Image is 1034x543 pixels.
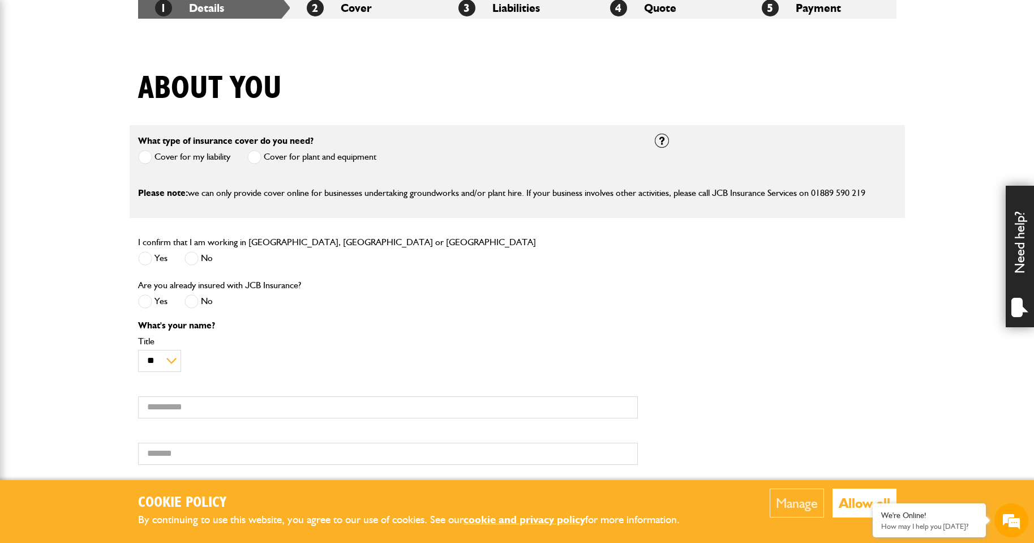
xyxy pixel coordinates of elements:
[138,511,698,529] p: By continuing to use this website, you agree to our use of cookies. See our for more information.
[464,513,585,526] a: cookie and privacy policy
[881,522,977,531] p: How may I help you today?
[138,150,230,164] label: Cover for my liability
[138,136,314,146] label: What type of insurance cover do you need?
[185,294,213,309] label: No
[138,294,168,309] label: Yes
[770,489,824,518] button: Manage
[1006,186,1034,327] div: Need help?
[138,238,536,247] label: I confirm that I am working in [GEOGRAPHIC_DATA], [GEOGRAPHIC_DATA] or [GEOGRAPHIC_DATA]
[138,186,896,200] p: we can only provide cover online for businesses undertaking groundworks and/or plant hire. If you...
[138,187,188,198] span: Please note:
[138,251,168,266] label: Yes
[138,281,301,290] label: Are you already insured with JCB Insurance?
[247,150,376,164] label: Cover for plant and equipment
[185,251,213,266] label: No
[138,494,698,512] h2: Cookie Policy
[138,321,638,330] p: What's your name?
[881,511,977,520] div: We're Online!
[833,489,896,518] button: Allow all
[138,337,638,346] label: Title
[138,70,282,108] h1: About you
